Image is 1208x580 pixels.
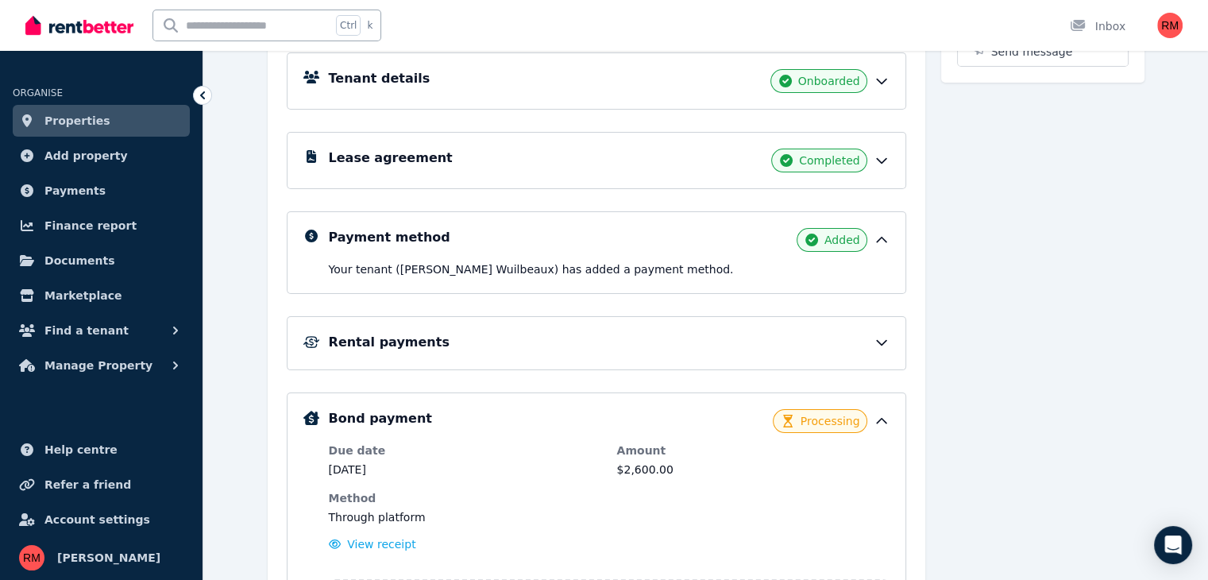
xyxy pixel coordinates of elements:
h5: Payment method [329,228,450,247]
dt: Method [329,490,601,506]
button: Find a tenant [13,315,190,346]
p: Your tenant ([PERSON_NAME] Wuilbeaux) has added a payment method. [329,261,890,277]
a: Refer a friend [13,469,190,501]
a: Help centre [13,434,190,466]
span: Find a tenant [44,321,129,340]
span: Processing [801,413,860,429]
span: Properties [44,111,110,130]
a: Add property [13,140,190,172]
a: Properties [13,105,190,137]
span: Added [824,232,860,248]
span: Send message [991,44,1073,60]
span: [PERSON_NAME] [57,548,160,567]
img: Rita Manoshina [1157,13,1183,38]
span: ORGANISE [13,87,63,99]
button: Send message [958,37,1128,66]
span: View receipt [347,538,415,551]
button: View receipt [329,536,416,552]
span: k [367,19,372,32]
span: Payments [44,181,106,200]
dd: [DATE] [329,462,601,478]
a: Documents [13,245,190,276]
button: Manage Property [13,350,190,381]
h5: Tenant details [329,69,430,88]
a: Finance report [13,210,190,242]
span: Help centre [44,440,118,459]
span: Onboarded [798,73,860,89]
span: Ctrl [336,15,361,36]
span: Manage Property [44,356,152,375]
dt: Due date [329,443,601,458]
div: Open Intercom Messenger [1154,526,1192,564]
h5: Rental payments [329,333,450,352]
dd: Through platform [329,509,601,525]
img: Bond Details [303,411,319,425]
div: Inbox [1070,18,1125,34]
h5: Bond payment [329,409,432,428]
span: Completed [799,153,859,168]
span: Account settings [44,510,150,529]
span: Documents [44,251,115,270]
span: Marketplace [44,286,122,305]
span: Refer a friend [44,475,131,494]
span: Finance report [44,216,137,235]
dd: $2,600.00 [617,462,890,478]
img: RentBetter [25,14,133,37]
h5: Lease agreement [329,149,453,168]
a: Account settings [13,504,190,536]
a: Payments [13,175,190,207]
img: Rental Payments [303,336,319,348]
a: Marketplace [13,280,190,311]
span: Add property [44,146,128,165]
img: Rita Manoshina [19,545,44,570]
dt: Amount [617,443,890,458]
